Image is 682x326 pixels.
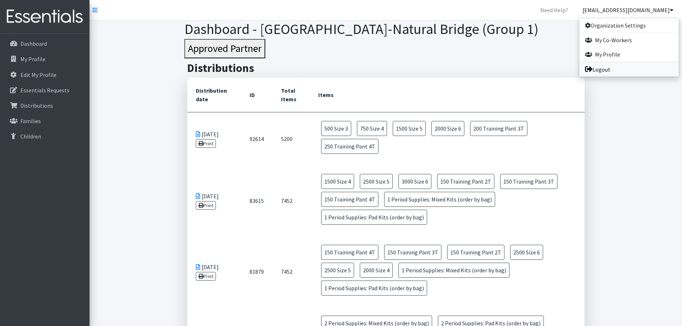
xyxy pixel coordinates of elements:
[196,139,216,148] a: Print
[272,165,310,236] td: 7452
[241,236,272,307] td: 81879
[20,55,45,63] p: My Profile
[321,281,427,296] span: 1 Period Supplies: Pad Kits (order by bag)
[3,52,87,66] a: My Profile
[3,37,87,51] a: Dashboard
[357,121,387,136] span: 750 Size 4
[360,174,393,189] span: 2500 Size 5
[579,47,679,62] a: My Profile
[321,139,378,154] span: 250 Training Pant 4T
[241,112,272,165] td: 92614
[3,129,87,143] a: Children
[187,165,241,236] td: [DATE]
[3,83,87,97] a: Essentials Requests
[437,174,494,189] span: 150 Training Pant 2T
[3,114,87,128] a: Families
[577,3,679,17] a: [EMAIL_ADDRESS][DOMAIN_NAME]
[187,61,585,75] h2: Distributions
[579,18,679,33] a: Organization Settings
[321,263,354,278] span: 2500 Size 5
[393,121,426,136] span: 1500 Size 5
[510,245,543,260] span: 2500 Size 6
[500,174,557,189] span: 150 Training Pant 3T
[272,236,310,307] td: 7452
[310,78,584,112] th: Items
[20,133,41,140] p: Children
[20,117,41,125] p: Families
[360,263,393,278] span: 2000 Size 4
[321,210,427,225] span: 1 Period Supplies: Pad Kits (order by bag)
[321,174,354,189] span: 1500 Size 4
[431,121,464,136] span: 2000 Size 6
[384,245,441,260] span: 150 Training Pant 3T
[20,102,53,109] p: Distributions
[187,236,241,307] td: [DATE]
[3,98,87,113] a: Distributions
[447,245,504,260] span: 150 Training Pant 2T
[579,62,679,77] a: Logout
[241,78,272,112] th: ID
[272,78,310,112] th: Total Items
[321,121,351,136] span: 500 Size 3
[321,245,378,260] span: 150 Training Pant 4T
[184,39,265,58] button: Approved Partner
[184,20,587,38] h1: Dashboard - [GEOGRAPHIC_DATA]-Natural Bridge (Group 1)
[187,78,241,112] th: Distribution date
[384,192,495,207] span: 1 Period Supplies: Mixed Kits (order by bag)
[20,71,57,78] p: Edit My Profile
[20,40,47,47] p: Dashboard
[579,33,679,47] a: My Co-Workers
[196,201,216,210] a: Print
[535,3,574,17] a: Need Help?
[398,263,509,278] span: 1 Period Supplies: Mixed Kits (order by bag)
[398,174,431,189] span: 3000 Size 6
[470,121,527,136] span: 200 Training Pant 3T
[3,5,87,29] img: HumanEssentials
[187,112,241,165] td: [DATE]
[20,87,69,94] p: Essentials Requests
[196,272,216,281] a: Print
[272,112,310,165] td: 5200
[3,68,87,82] a: Edit My Profile
[241,165,272,236] td: 83615
[321,192,378,207] span: 150 Training Pant 4T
